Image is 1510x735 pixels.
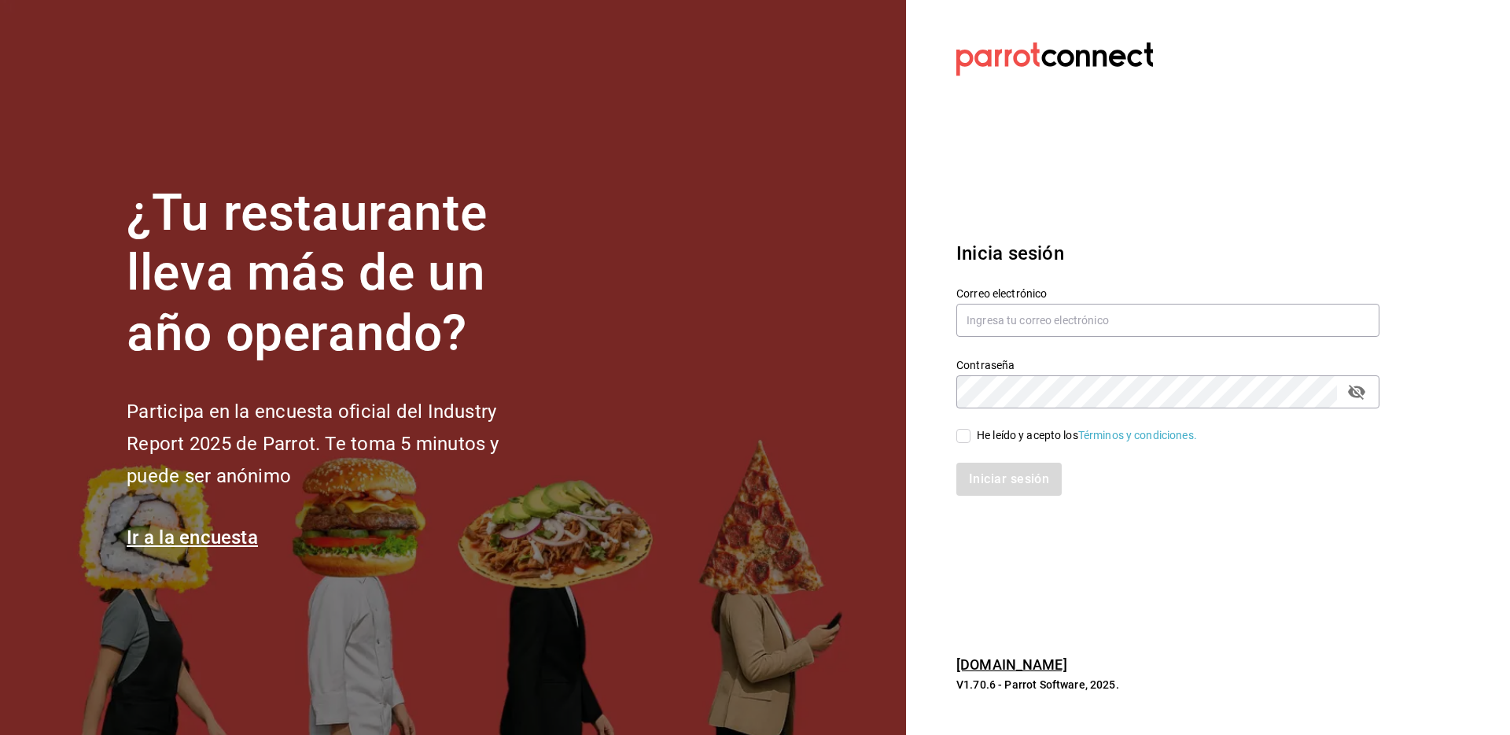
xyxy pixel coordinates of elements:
input: Ingresa tu correo electrónico [956,304,1379,337]
button: passwordField [1343,379,1370,405]
a: [DOMAIN_NAME] [956,656,1067,673]
label: Contraseña [956,359,1379,370]
h2: Participa en la encuesta oficial del Industry Report 2025 de Parrot. Te toma 5 minutos y puede se... [127,396,551,492]
label: Correo electrónico [956,287,1379,298]
a: Términos y condiciones. [1078,429,1197,441]
a: Ir a la encuesta [127,526,258,548]
h3: Inicia sesión [956,239,1379,268]
div: He leído y acepto los [977,427,1197,444]
p: V1.70.6 - Parrot Software, 2025. [956,677,1379,693]
h1: ¿Tu restaurante lleva más de un año operando? [127,183,551,364]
